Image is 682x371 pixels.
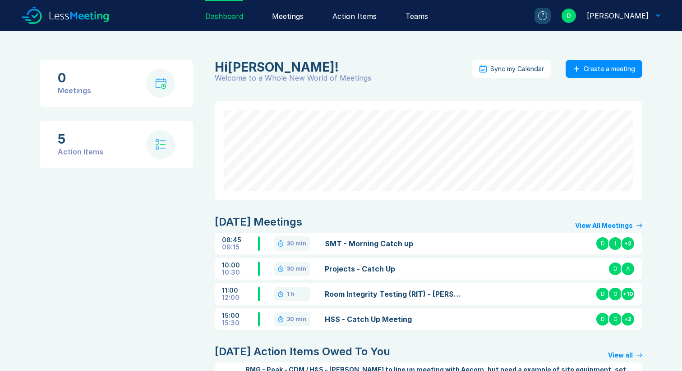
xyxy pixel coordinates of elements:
img: calendar-with-clock.svg [155,78,166,89]
div: 15:00 [222,312,258,319]
a: HSS - Catch Up Meeting [325,314,462,325]
div: D [608,262,622,276]
div: 30 min [287,316,306,323]
div: Welcome to a Whole New World of Meetings [215,74,472,81]
a: View All Meetings [575,222,642,229]
div: + 2 [621,236,635,251]
div: + 10 [621,287,635,301]
div: 10:00 [222,262,258,269]
img: check-list.svg [156,139,166,150]
a: Room Integrity Testing (RIT) - [PERSON_NAME] [325,289,462,299]
div: 12:00 [222,294,258,301]
div: View All Meetings [575,222,633,229]
div: [DATE] Action Items Owed To You [215,344,390,359]
div: + 2 [621,312,635,326]
div: D [595,236,610,251]
div: A [621,262,635,276]
div: 11:00 [222,287,258,294]
div: D [595,312,610,326]
div: [DATE] Meetings [215,215,302,229]
div: Danny Sisson [215,60,467,74]
div: 09:15 [222,244,258,251]
div: 15:30 [222,319,258,326]
div: 1 h [287,290,295,298]
div: ? [538,11,547,20]
div: 30 min [287,265,306,272]
div: Sync my Calendar [490,65,544,72]
a: View all [608,352,642,359]
a: SMT - Morning Catch up [325,238,462,249]
div: 10:30 [222,269,258,276]
div: G [608,287,622,301]
div: 30 min [287,240,306,247]
a: ? [524,8,551,24]
div: Action items [58,146,103,157]
div: Meetings [58,85,91,96]
div: View all [608,352,633,359]
div: D [562,9,576,23]
div: D [595,287,610,301]
div: 0 [58,71,91,85]
div: Danny Sisson [587,10,649,21]
div: 5 [58,132,103,146]
button: Sync my Calendar [472,60,551,78]
div: 08:45 [222,236,258,244]
a: Projects - Catch Up [325,263,462,274]
div: Create a meeting [584,65,635,72]
div: G [608,312,622,326]
button: Create a meeting [566,60,642,78]
div: I [608,236,622,251]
